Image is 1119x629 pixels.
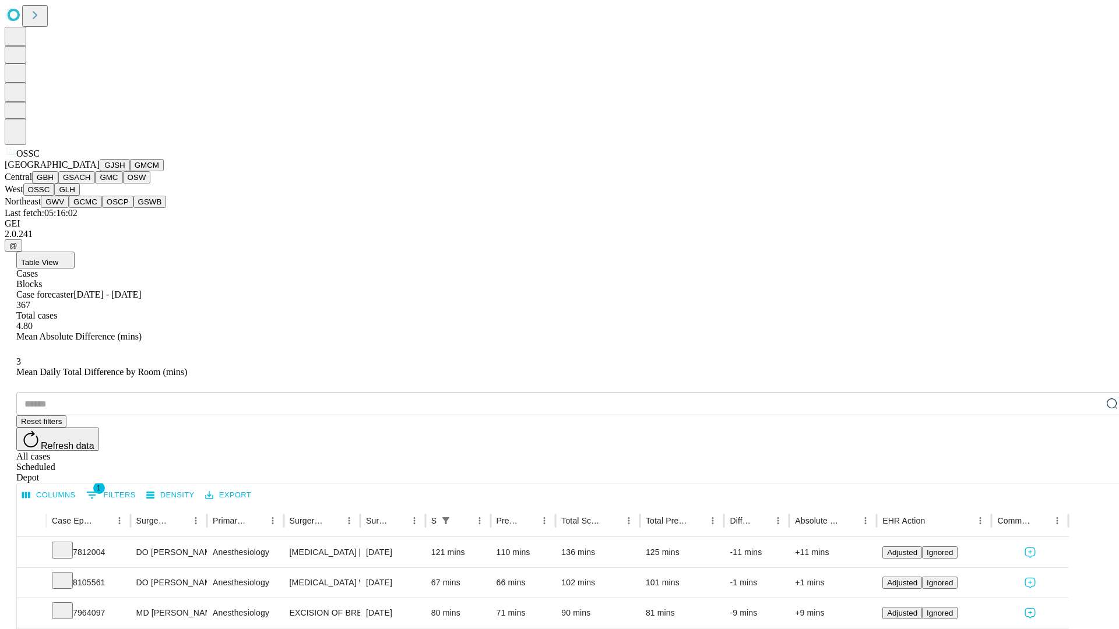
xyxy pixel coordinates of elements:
button: Adjusted [882,577,922,589]
button: GWV [41,196,69,208]
button: Refresh data [16,427,99,451]
button: Expand [23,603,40,624]
div: EHR Action [882,516,925,525]
span: Refresh data [41,441,94,451]
span: @ [9,241,17,250]
button: Ignored [922,577,958,589]
button: Sort [248,513,265,529]
button: Show filters [83,486,139,504]
button: Menu [705,513,721,529]
button: Menu [406,513,423,529]
div: -9 mins [730,598,783,628]
div: [MEDICAL_DATA] WITH LYSIS OF [MEDICAL_DATA] [290,568,354,598]
span: Last fetch: 05:16:02 [5,208,78,218]
div: DO [PERSON_NAME] [PERSON_NAME] Do [136,538,201,567]
span: Case forecaster [16,289,73,299]
div: Primary Service [213,516,247,525]
div: 136 mins [561,538,634,567]
button: GCMC [69,196,102,208]
div: 2.0.241 [5,229,1114,239]
div: Predicted In Room Duration [497,516,519,525]
div: Anesthesiology [213,568,277,598]
span: Mean Absolute Difference (mins) [16,331,142,341]
div: Difference [730,516,752,525]
span: Adjusted [887,548,917,557]
button: Reset filters [16,415,66,427]
button: Export [202,486,254,504]
button: Sort [171,513,188,529]
button: Menu [111,513,128,529]
button: GMCM [130,159,164,171]
div: +9 mins [795,598,871,628]
button: Expand [23,573,40,593]
div: 102 mins [561,568,634,598]
span: [DATE] - [DATE] [73,289,141,299]
div: DO [PERSON_NAME] [PERSON_NAME] Do [136,568,201,598]
div: [MEDICAL_DATA] [MEDICAL_DATA] [290,538,354,567]
div: [DATE] [366,538,420,567]
div: 71 mins [497,598,550,628]
button: Sort [754,513,770,529]
button: GSACH [58,171,95,183]
span: OSSC [16,149,40,158]
button: Sort [604,513,621,529]
span: Ignored [927,548,953,557]
button: Menu [1049,513,1065,529]
button: OSCP [102,196,133,208]
span: 3 [16,356,21,366]
button: Adjusted [882,607,922,619]
div: 7812004 [52,538,125,567]
div: EXCISION OF BREAST LESION RADIOLOGICAL MARKER [290,598,354,628]
div: 8105561 [52,568,125,598]
button: Sort [390,513,406,529]
span: Reset filters [21,417,62,426]
div: 90 mins [561,598,634,628]
button: Menu [972,513,988,529]
button: Menu [621,513,637,529]
div: +11 mins [795,538,871,567]
button: GBH [32,171,58,183]
button: GSWB [133,196,167,208]
button: Sort [926,513,942,529]
div: 121 mins [431,538,485,567]
button: Table View [16,252,75,268]
div: 1 active filter [438,513,454,529]
button: GLH [54,183,79,196]
div: 81 mins [646,598,719,628]
span: 4.80 [16,321,33,331]
div: Anesthesiology [213,538,277,567]
button: Ignored [922,607,958,619]
span: Table View [21,258,58,267]
div: Surgery Name [290,516,323,525]
button: Sort [841,513,857,529]
div: 66 mins [497,568,550,598]
button: Ignored [922,546,958,559]
div: Surgery Date [366,516,389,525]
button: Menu [265,513,281,529]
span: Mean Daily Total Difference by Room (mins) [16,367,187,377]
div: 125 mins [646,538,719,567]
span: Ignored [927,609,953,617]
div: Surgeon Name [136,516,170,525]
button: Density [143,486,198,504]
div: Comments [997,516,1031,525]
div: [DATE] [366,568,420,598]
div: 7964097 [52,598,125,628]
button: @ [5,239,22,252]
button: OSSC [23,183,55,196]
button: Sort [95,513,111,529]
div: 110 mins [497,538,550,567]
div: Anesthesiology [213,598,277,628]
div: 80 mins [431,598,485,628]
div: MD [PERSON_NAME] [PERSON_NAME] Md [136,598,201,628]
button: Menu [857,513,874,529]
div: [DATE] [366,598,420,628]
div: 67 mins [431,568,485,598]
div: Scheduled In Room Duration [431,516,437,525]
button: Expand [23,543,40,563]
button: Menu [536,513,553,529]
span: 367 [16,300,30,310]
button: Menu [471,513,488,529]
span: Central [5,172,32,182]
button: Menu [188,513,204,529]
